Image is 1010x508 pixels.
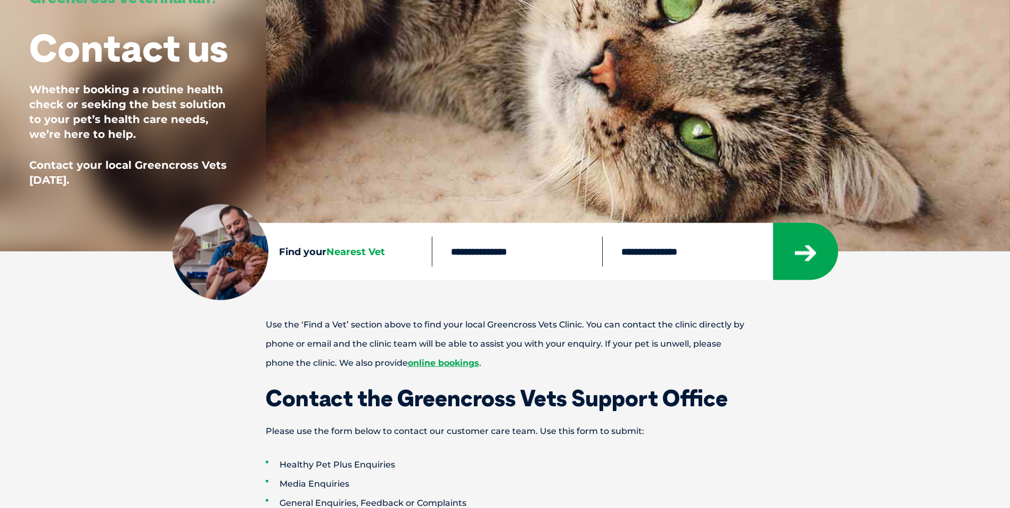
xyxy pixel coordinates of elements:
p: Use the ‘Find a Vet’ section above to find your local Greencross Vets Clinic. You can contact the... [228,315,782,373]
li: Media Enquiries [266,474,782,494]
p: Whether booking a routine health check or seeking the best solution to your pet’s health care nee... [29,82,237,142]
span: Nearest Vet [326,245,385,257]
p: Contact your local Greencross Vets [DATE]. [29,158,237,187]
h1: Contact the Greencross Vets Support Office [228,387,782,409]
li: Healthy Pet Plus Enquiries [266,455,782,474]
p: Please use the form below to contact our customer care team. Use this form to submit: [228,422,782,441]
h4: Find your [279,247,432,256]
a: online bookings [408,358,479,368]
h1: Contact us [29,27,228,69]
